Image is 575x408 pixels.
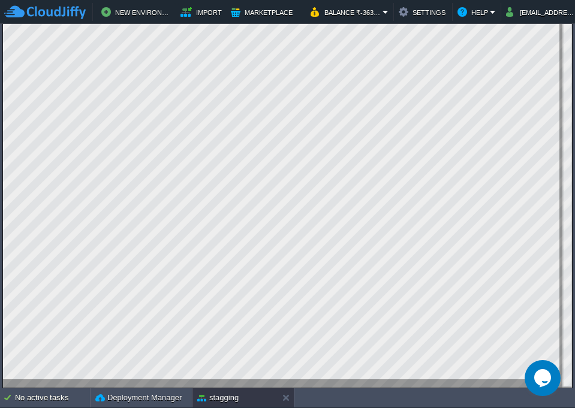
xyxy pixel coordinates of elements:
[101,5,173,19] button: New Environment
[311,5,383,19] button: Balance ₹-363.35
[457,5,490,19] button: Help
[95,392,182,404] button: Deployment Manager
[15,388,90,407] div: No active tasks
[525,360,563,396] iframe: chat widget
[197,392,239,404] button: stagging
[399,5,447,19] button: Settings
[4,5,86,20] img: CloudJiffy
[231,5,294,19] button: Marketplace
[180,5,224,19] button: Import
